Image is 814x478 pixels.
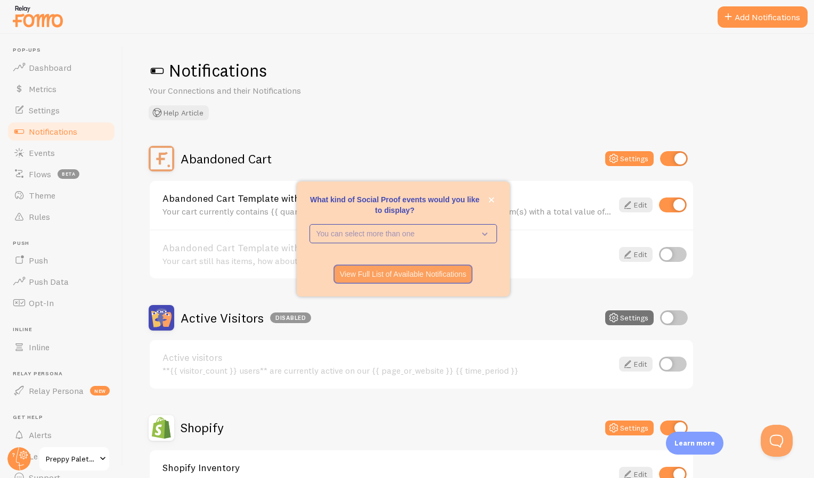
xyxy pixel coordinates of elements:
[58,169,79,179] span: beta
[29,211,50,222] span: Rules
[6,163,116,185] a: Flows beta
[6,424,116,446] a: Alerts
[162,353,613,362] a: Active visitors
[605,421,654,435] button: Settings
[270,312,311,323] div: Disabled
[38,446,110,472] a: Preppy Palette Boutique
[6,336,116,358] a: Inline
[29,190,55,201] span: Theme
[29,62,71,73] span: Dashboard
[6,271,116,292] a: Push Data
[181,310,311,326] h2: Active Visitors
[619,197,653,212] a: Edit
[6,185,116,206] a: Theme
[310,194,497,216] p: What kind of Social Proof events would you like to display?
[29,298,54,308] span: Opt-In
[162,194,613,203] a: Abandoned Cart Template with Variables
[162,256,613,266] div: Your cart still has items, how about checkout?
[619,247,653,262] a: Edit
[90,386,110,395] span: new
[6,57,116,78] a: Dashboard
[181,419,224,436] h2: Shopify
[674,438,715,448] p: Learn more
[13,47,116,54] span: Pop-ups
[666,432,723,455] div: Learn more
[316,228,475,239] p: You can select more than one
[333,265,473,284] button: View Full List of Available Notifications
[149,60,788,81] h1: Notifications
[13,240,116,247] span: Push
[162,463,613,473] a: Shopify Inventory
[29,126,77,137] span: Notifications
[13,414,116,421] span: Get Help
[6,142,116,163] a: Events
[29,105,60,116] span: Settings
[29,169,51,179] span: Flows
[149,105,209,120] button: Help Article
[29,255,48,266] span: Push
[29,276,69,287] span: Push Data
[619,357,653,372] a: Edit
[340,269,467,279] p: View Full List of Available Notifications
[149,305,174,331] img: Active Visitors
[6,250,116,271] a: Push
[46,452,96,465] span: Preppy Palette Boutique
[486,194,497,205] button: close,
[29,147,55,158] span: Events
[297,182,510,296] div: What kind of Social Proof events would you like to display?
[149,85,404,97] p: Your Connections and their Notifications
[310,224,497,243] button: You can select more than one
[6,292,116,314] a: Opt-In
[181,151,272,167] h2: Abandoned Cart
[6,78,116,100] a: Metrics
[162,207,613,216] div: Your cart currently contains {{ quantity_of_products | propercase | fallback [0] | bold }} item(s...
[13,326,116,333] span: Inline
[149,146,174,171] img: Abandoned Cart
[149,415,174,441] img: Shopify
[11,3,64,30] img: fomo-relay-logo-orange.svg
[162,243,613,253] a: Abandoned Cart Template without Variables
[6,446,116,467] a: Learn
[29,84,56,94] span: Metrics
[162,366,613,375] div: **{{ visitor_count }} users** are currently active on our {{ page_or_website }} {{ time_period }}
[29,342,50,352] span: Inline
[13,370,116,377] span: Relay Persona
[605,151,654,166] button: Settings
[761,425,793,457] iframe: Help Scout Beacon - Open
[605,310,654,325] button: Settings
[6,121,116,142] a: Notifications
[6,380,116,401] a: Relay Persona new
[6,206,116,227] a: Rules
[6,100,116,121] a: Settings
[29,385,84,396] span: Relay Persona
[29,430,52,440] span: Alerts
